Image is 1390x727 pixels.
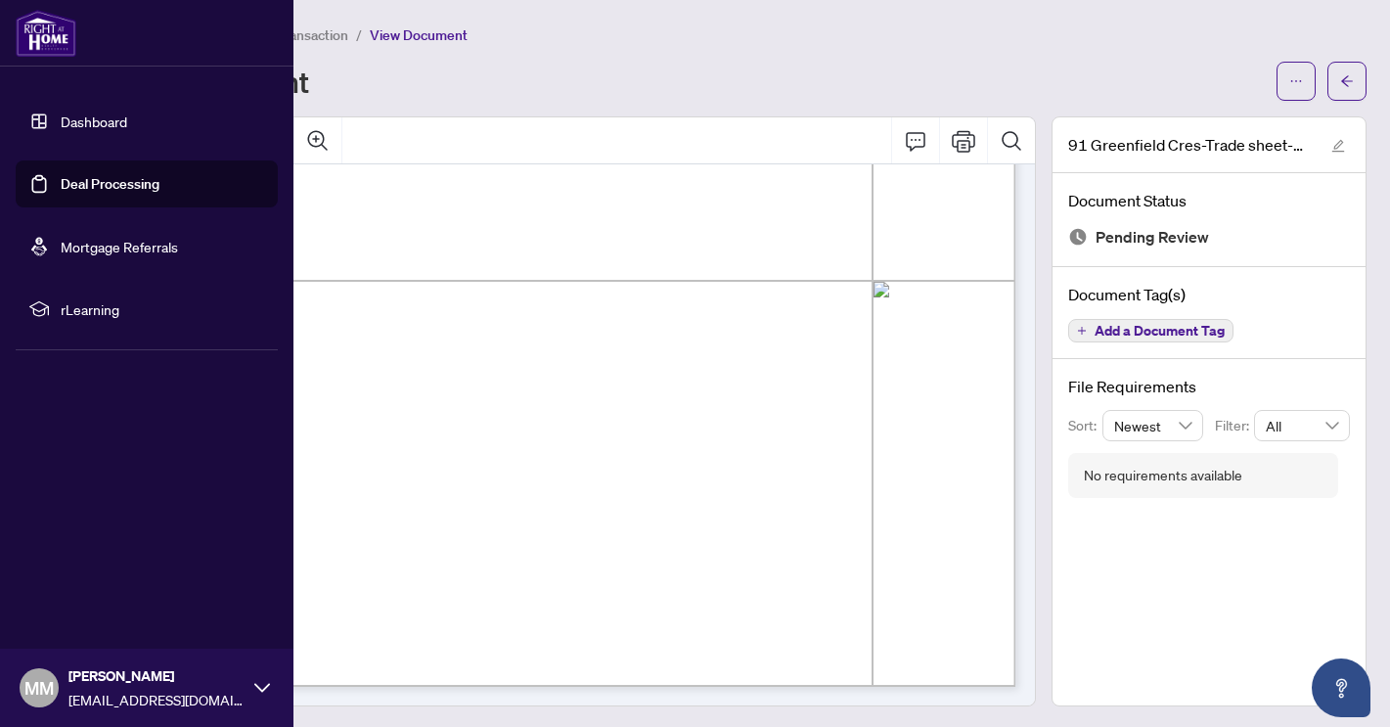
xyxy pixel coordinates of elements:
[61,298,264,320] span: rLearning
[1289,74,1303,88] span: ellipsis
[1068,283,1350,306] h4: Document Tag(s)
[1114,411,1192,440] span: Newest
[1068,375,1350,398] h4: File Requirements
[370,26,468,44] span: View Document
[1096,224,1209,250] span: Pending Review
[68,665,245,687] span: [PERSON_NAME]
[16,10,76,57] img: logo
[61,175,159,193] a: Deal Processing
[1068,319,1233,342] button: Add a Document Tag
[1312,659,1370,717] button: Open asap
[1068,415,1102,436] p: Sort:
[1077,326,1087,336] span: plus
[24,674,54,702] span: MM
[68,689,245,710] span: [EMAIL_ADDRESS][DOMAIN_NAME]
[1068,227,1088,247] img: Document Status
[1068,133,1313,157] span: 91 Greenfield Cres-Trade sheet-Mihaela to review.pdf
[1331,139,1345,153] span: edit
[61,238,178,255] a: Mortgage Referrals
[244,26,348,44] span: View Transaction
[61,113,127,130] a: Dashboard
[1095,324,1225,338] span: Add a Document Tag
[356,23,362,46] li: /
[1266,411,1338,440] span: All
[1068,189,1350,212] h4: Document Status
[1084,465,1242,486] div: No requirements available
[1340,74,1354,88] span: arrow-left
[1215,415,1254,436] p: Filter:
